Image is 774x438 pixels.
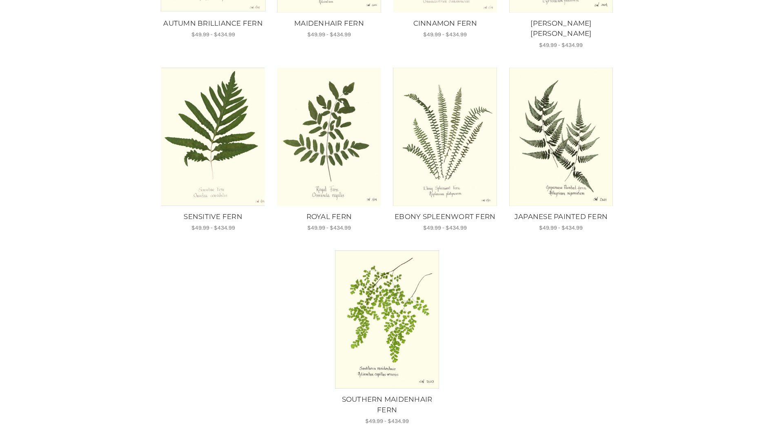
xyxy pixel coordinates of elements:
span: $49.99 - $434.99 [191,224,235,231]
a: HOLLY FERN, Price range from $49.99 to $434.99 [507,18,614,39]
a: SOUTHERN MAIDENHAIR FERN, Price range from $49.99 to $434.99 [333,394,441,415]
a: SENSITIVE FERN, Price range from $49.99 to $434.99 [161,68,266,206]
a: SENSITIVE FERN, Price range from $49.99 to $434.99 [160,212,267,222]
img: Unframed [335,250,439,389]
a: CINNAMON FERN, Price range from $49.99 to $434.99 [391,18,499,29]
a: JAPANESE PAINTED FERN, Price range from $49.99 to $434.99 [507,212,614,222]
img: Unframed [393,68,497,206]
span: $49.99 - $434.99 [307,31,351,38]
img: Unframed [508,68,613,206]
span: $49.99 - $434.99 [423,224,467,231]
span: $49.99 - $434.99 [539,224,583,231]
span: $49.99 - $434.99 [365,418,409,425]
a: AUTUMN BRILLIANCE FERN, Price range from $49.99 to $434.99 [160,18,267,29]
a: MAIDENHAIR FERN, Price range from $49.99 to $434.99 [275,18,383,29]
a: JAPANESE PAINTED FERN, Price range from $49.99 to $434.99 [508,68,613,206]
img: Unframed [277,68,381,206]
a: SOUTHERN MAIDENHAIR FERN, Price range from $49.99 to $434.99 [335,250,439,389]
a: EBONY SPLEENWORT FERN, Price range from $49.99 to $434.99 [393,68,497,206]
span: $49.99 - $434.99 [539,42,583,49]
a: ROYAL FERN, Price range from $49.99 to $434.99 [277,68,381,206]
a: ROYAL FERN, Price range from $49.99 to $434.99 [275,212,383,222]
span: $49.99 - $434.99 [191,31,235,38]
a: EBONY SPLEENWORT FERN, Price range from $49.99 to $434.99 [391,212,499,222]
span: $49.99 - $434.99 [307,224,351,231]
span: $49.99 - $434.99 [423,31,467,38]
img: Unframed [161,68,266,206]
